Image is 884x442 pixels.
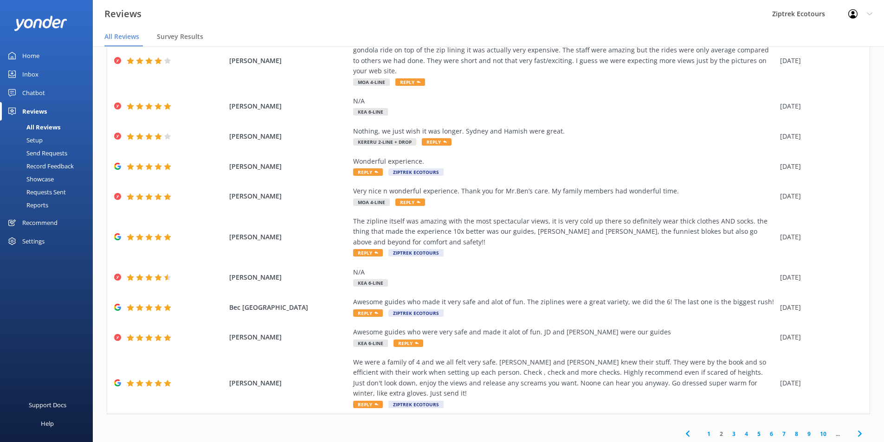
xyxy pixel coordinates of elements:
span: [PERSON_NAME] [229,191,349,201]
div: [DATE] [780,272,858,282]
a: 2 [715,429,728,438]
div: All Reviews [6,121,60,134]
div: [DATE] [780,232,858,242]
div: [DATE] [780,161,858,172]
div: Inbox [22,65,39,83]
span: Ziptrek Ecotours [388,401,444,408]
span: Reply [353,401,383,408]
div: [DATE] [780,191,858,201]
div: Settings [22,232,45,250]
h3: Reviews [104,6,142,21]
span: Reply [395,78,425,86]
div: Record Feedback [6,160,74,173]
span: [PERSON_NAME] [229,378,349,388]
span: ... [831,429,845,438]
div: The zipline itself was amazing with the most spectacular views, it is very cold up there so defin... [353,216,775,247]
a: Record Feedback [6,160,93,173]
div: Chatbot [22,83,45,102]
span: All Reviews [104,32,139,41]
a: 7 [778,429,790,438]
div: [DATE] [780,332,858,342]
span: [PERSON_NAME] [229,332,349,342]
span: Reply [395,199,425,206]
span: Reply [394,340,423,347]
div: Awesome guides who made it very safe and alot of fun. The ziplines were a great variety, we did t... [353,297,775,307]
div: Very nice n wonderful experience. Thank you for Mr.Ben’s care. My family members had wonderful time. [353,186,775,196]
span: Kea 6-Line [353,340,388,347]
div: Reviews [22,102,47,121]
div: [DATE] [780,101,858,111]
div: Nothing, we just wish it was longer. Sydney and Hamish were great. [353,126,775,136]
span: Ziptrek Ecotours [388,168,444,176]
a: Send Requests [6,147,93,160]
div: Help [41,414,54,433]
span: Reply [353,309,383,317]
span: Ziptrek Ecotours [388,309,444,317]
a: All Reviews [6,121,93,134]
a: Setup [6,134,93,147]
div: [DATE] [780,131,858,141]
span: Bec [GEOGRAPHIC_DATA] [229,302,349,313]
img: yonder-white-logo.png [14,16,67,31]
span: Ziptrek Ecotours [388,249,444,256]
a: Reports [6,199,93,211]
span: [PERSON_NAME] [229,272,349,282]
a: 5 [753,429,765,438]
a: 3 [728,429,740,438]
span: Reply [353,168,383,176]
div: N/A [353,267,775,277]
div: We were a family of 4 and we all felt very safe. [PERSON_NAME] and [PERSON_NAME] knew their stuff... [353,357,775,399]
div: [DATE] [780,302,858,313]
a: Showcase [6,173,93,186]
a: 10 [815,429,831,438]
div: N/A [353,96,775,106]
div: Recommend [22,213,58,232]
div: Send Requests [6,147,67,160]
a: 1 [703,429,715,438]
span: Reply [422,138,452,146]
span: Kea 6-Line [353,108,388,115]
span: Survey Results [157,32,203,41]
div: Requests Sent [6,186,66,199]
div: Support Docs [29,396,66,414]
div: [DATE] [780,56,858,66]
div: Showcase [6,173,54,186]
div: Wonderful experience. [353,156,775,167]
div: We were a group of 7, all from [GEOGRAPHIC_DATA]. Maybe you could offer a locals deal, or a combo... [353,35,775,77]
span: [PERSON_NAME] [229,101,349,111]
span: Kereru 2-Line + Drop [353,138,416,146]
div: Setup [6,134,43,147]
div: Reports [6,199,48,211]
div: Home [22,46,39,65]
span: Reply [353,249,383,256]
div: [DATE] [780,378,858,388]
a: Requests Sent [6,186,93,199]
span: Moa 4-Line [353,199,390,206]
a: 9 [803,429,815,438]
span: [PERSON_NAME] [229,232,349,242]
a: 6 [765,429,778,438]
span: [PERSON_NAME] [229,161,349,172]
a: 8 [790,429,803,438]
div: Awesome guides who were very safe and made it alot of fun. JD and [PERSON_NAME] were our guides [353,327,775,337]
span: [PERSON_NAME] [229,131,349,141]
a: 4 [740,429,753,438]
span: Kea 6-Line [353,279,388,287]
span: [PERSON_NAME] [229,56,349,66]
span: Moa 4-Line [353,78,390,86]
